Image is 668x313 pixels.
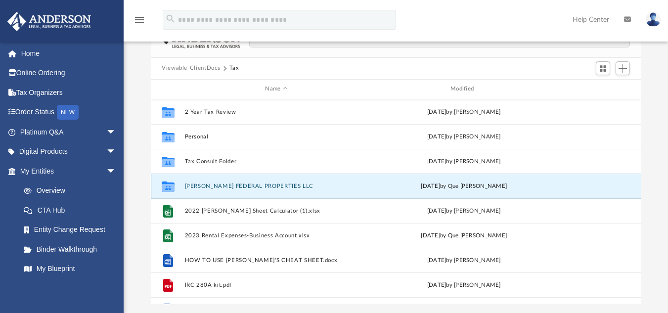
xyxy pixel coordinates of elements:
[372,132,556,141] div: [DATE] by [PERSON_NAME]
[560,85,629,93] div: id
[14,239,131,259] a: Binder Walkthrough
[57,105,79,120] div: NEW
[151,99,641,304] div: grid
[7,102,131,123] a: Order StatusNEW
[7,44,131,63] a: Home
[372,256,556,265] div: [DATE] by [PERSON_NAME]
[616,61,630,75] button: Add
[372,280,556,289] div: [DATE] by [PERSON_NAME]
[185,182,368,189] button: [PERSON_NAME] FEDERAL PROPERTIES LLC
[106,161,126,181] span: arrow_drop_down
[134,19,145,26] a: menu
[165,13,176,24] i: search
[7,142,131,162] a: Digital Productsarrow_drop_down
[185,257,368,263] button: HOW TO USE [PERSON_NAME]'S CHEAT SHEET.docx
[372,107,556,116] div: [DATE] by [PERSON_NAME]
[185,281,368,288] button: IRC 280A kit.pdf
[372,231,556,240] div: [DATE] by Que [PERSON_NAME]
[14,181,131,201] a: Overview
[7,161,131,181] a: My Entitiesarrow_drop_down
[7,83,131,102] a: Tax Organizers
[7,122,131,142] a: Platinum Q&Aarrow_drop_down
[185,232,368,238] button: 2023 Rental Expenses-Business Account.xlsx
[185,108,368,115] button: 2-Year Tax Review
[421,183,440,188] span: [DATE]
[646,12,661,27] img: User Pic
[184,85,368,93] div: Name
[596,61,611,75] button: Switch to Grid View
[229,64,239,73] button: Tax
[106,122,126,142] span: arrow_drop_down
[14,220,131,240] a: Entity Change Request
[372,206,556,215] div: [DATE] by [PERSON_NAME]
[372,157,556,166] div: [DATE] by [PERSON_NAME]
[7,63,131,83] a: Online Ordering
[14,278,131,298] a: Tax Due Dates
[185,207,368,214] button: 2022 [PERSON_NAME] Sheet Calculator (1).xlsx
[14,200,131,220] a: CTA Hub
[14,259,126,279] a: My Blueprint
[4,12,94,31] img: Anderson Advisors Platinum Portal
[372,85,555,93] div: Modified
[372,181,556,190] div: by Que [PERSON_NAME]
[134,14,145,26] i: menu
[162,64,220,73] button: Viewable-ClientDocs
[155,85,180,93] div: id
[185,133,368,139] button: Personal
[185,158,368,164] button: Tax Consult Folder
[106,142,126,162] span: arrow_drop_down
